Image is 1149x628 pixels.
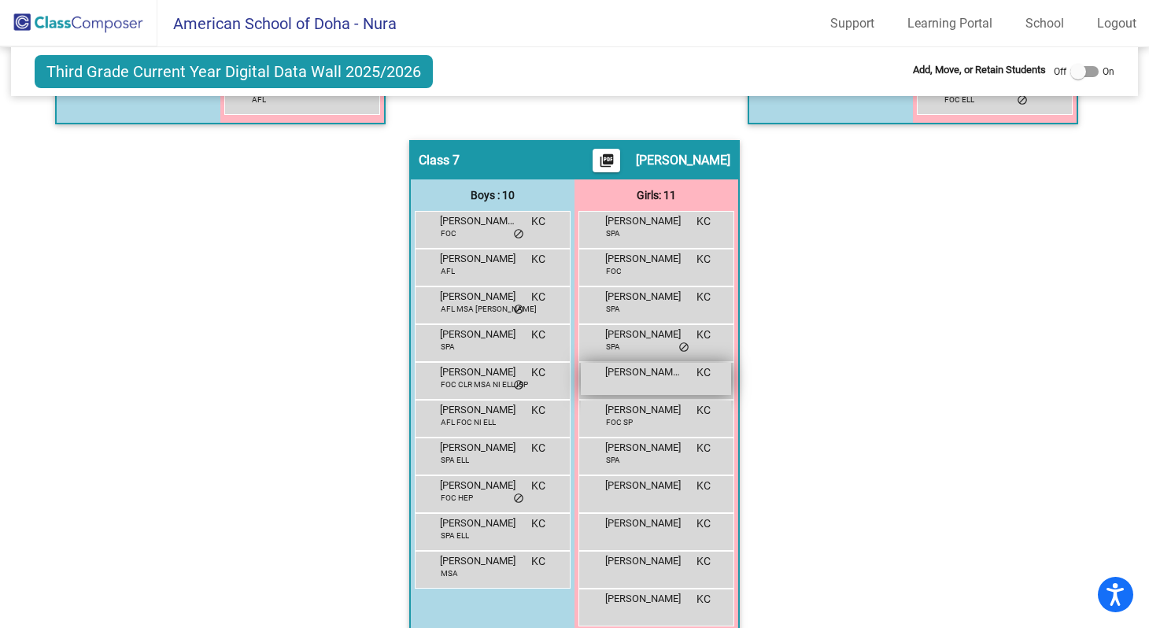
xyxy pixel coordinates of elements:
[605,478,684,493] span: [PERSON_NAME]
[1054,65,1066,79] span: Off
[696,364,711,381] span: KC
[440,364,519,380] span: [PERSON_NAME]
[531,364,545,381] span: KC
[513,228,524,241] span: do_not_disturb_alt
[696,553,711,570] span: KC
[944,94,974,105] span: FOC ELL
[441,265,455,277] span: AFL
[440,289,519,305] span: [PERSON_NAME]
[531,289,545,305] span: KC
[597,153,616,175] mat-icon: picture_as_pdf
[696,591,711,608] span: KC
[606,416,633,428] span: FOC SP
[441,492,473,504] span: FOC HEP
[696,289,711,305] span: KC
[605,289,684,305] span: [PERSON_NAME]
[411,179,574,211] div: Boys : 10
[605,251,684,267] span: [PERSON_NAME]
[696,515,711,532] span: KC
[441,454,469,466] span: SPA ELL
[606,265,622,277] span: FOC
[531,213,545,230] span: KC
[1017,94,1028,107] span: do_not_disturb_alt
[606,227,620,239] span: SPA
[441,567,458,579] span: MSA
[678,342,689,354] span: do_not_disturb_alt
[696,251,711,268] span: KC
[605,402,684,418] span: [PERSON_NAME]
[440,213,519,229] span: [PERSON_NAME] Kiss
[696,478,711,494] span: KC
[1013,11,1077,36] a: School
[636,153,730,168] span: [PERSON_NAME]
[513,493,524,505] span: do_not_disturb_alt
[606,303,620,315] span: SPA
[531,440,545,456] span: KC
[574,179,738,211] div: Girls: 11
[441,303,537,315] span: AFL MSA [PERSON_NAME]
[1103,65,1114,79] span: On
[441,379,528,390] span: FOC CLR MSA NI ELL ISP
[440,478,519,493] span: [PERSON_NAME]
[419,153,460,168] span: Class 7
[696,213,711,230] span: KC
[605,213,684,229] span: [PERSON_NAME]
[696,440,711,456] span: KC
[531,553,545,570] span: KC
[605,327,684,342] span: [PERSON_NAME]
[605,553,684,569] span: [PERSON_NAME]
[252,94,266,105] span: AFL
[605,515,684,531] span: [PERSON_NAME]
[35,55,433,88] span: Third Grade Current Year Digital Data Wall 2025/2026
[818,11,887,36] a: Support
[605,364,684,380] span: [PERSON_NAME] [PERSON_NAME]
[531,251,545,268] span: KC
[606,341,620,353] span: SPA
[441,227,456,239] span: FOC
[513,379,524,392] span: do_not_disturb_alt
[440,251,519,267] span: [PERSON_NAME]
[895,11,1005,36] a: Learning Portal
[1084,11,1149,36] a: Logout
[531,327,545,343] span: KC
[606,454,620,466] span: SPA
[441,416,496,428] span: AFL FOC NI ELL
[593,149,620,172] button: Print Students Details
[531,402,545,419] span: KC
[157,11,397,36] span: American School of Doha - Nura
[913,62,1046,78] span: Add, Move, or Retain Students
[605,440,684,456] span: [PERSON_NAME]
[696,327,711,343] span: KC
[531,515,545,532] span: KC
[440,440,519,456] span: [PERSON_NAME]
[440,515,519,531] span: [PERSON_NAME]
[440,402,519,418] span: [PERSON_NAME]
[441,341,455,353] span: SPA
[441,530,469,541] span: SPA ELL
[696,402,711,419] span: KC
[440,327,519,342] span: [PERSON_NAME]
[531,478,545,494] span: KC
[513,304,524,316] span: do_not_disturb_alt
[440,553,519,569] span: [PERSON_NAME]
[605,591,684,607] span: [PERSON_NAME]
